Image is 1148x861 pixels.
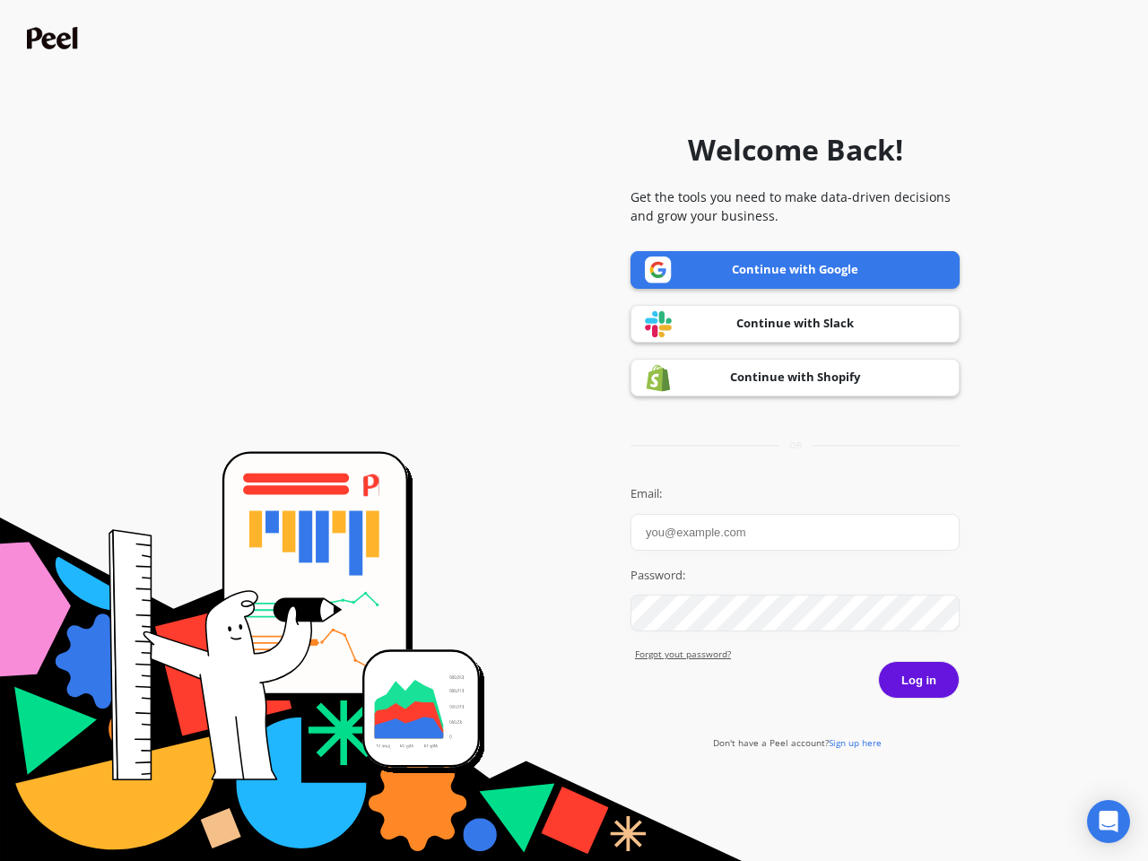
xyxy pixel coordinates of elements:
[631,359,960,396] a: Continue with Shopify
[631,485,960,503] label: Email:
[631,439,960,452] div: or
[631,567,960,585] label: Password:
[713,736,882,749] a: Don't have a Peel account?Sign up here
[631,305,960,343] a: Continue with Slack
[645,364,672,392] img: Shopify logo
[27,27,83,49] img: Peel
[631,514,960,551] input: you@example.com
[688,128,903,171] h1: Welcome Back!
[645,257,672,283] img: Google logo
[631,187,960,225] p: Get the tools you need to make data-driven decisions and grow your business.
[631,251,960,289] a: Continue with Google
[635,648,960,661] a: Forgot yout password?
[878,661,960,699] button: Log in
[1087,800,1130,843] div: Open Intercom Messenger
[645,310,672,338] img: Slack logo
[829,736,882,749] span: Sign up here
